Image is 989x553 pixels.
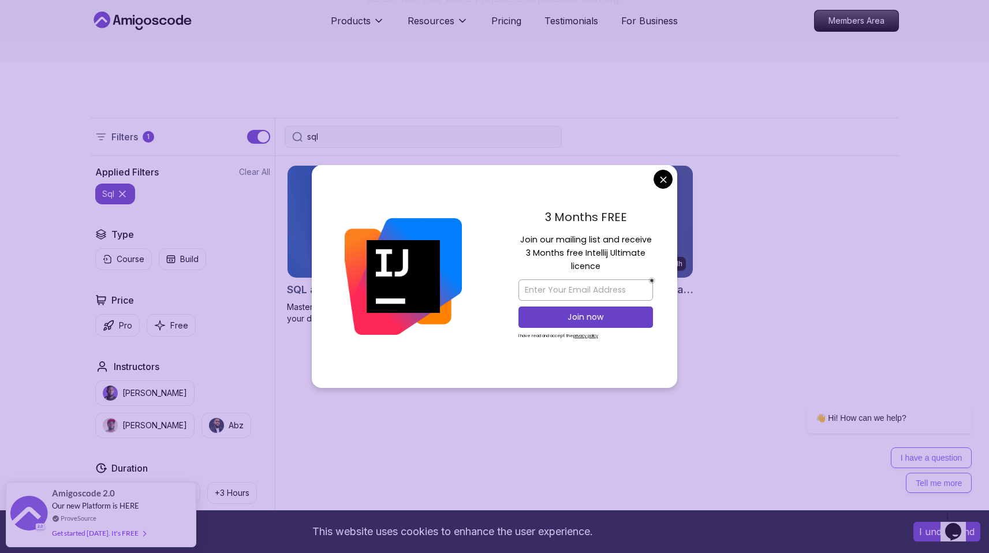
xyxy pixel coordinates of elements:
iframe: chat widget [941,507,977,541]
span: Our new Platform is HERE [52,501,139,510]
p: Filters [111,130,138,144]
button: +3 Hours [207,482,257,504]
img: SQL and Databases Fundamentals card [288,166,487,278]
img: provesource social proof notification image [10,496,48,533]
h2: Instructors [114,360,159,373]
button: sql [95,184,135,204]
p: Free [170,320,188,331]
iframe: chat widget [770,311,977,501]
a: Testimonials [544,14,598,28]
p: sql [102,188,114,200]
img: instructor img [103,386,118,401]
p: +3 Hours [215,487,249,499]
button: Pro [95,314,140,337]
p: Pro [119,320,132,331]
img: instructor img [209,418,224,433]
h2: Duration [111,461,148,475]
button: Course [95,248,152,270]
button: Clear All [239,166,270,178]
p: Products [331,14,371,28]
div: Get started [DATE]. It's FREE [52,526,145,540]
p: Resources [408,14,454,28]
button: Build [159,248,206,270]
span: Amigoscode 2.0 [52,487,115,500]
p: Master SQL and database fundamentals to enhance your data querying and management skills. [287,301,488,324]
p: Build [180,253,199,265]
a: For Business [621,14,678,28]
a: Members Area [814,10,899,32]
button: Resources [408,14,468,37]
h2: Price [111,293,134,307]
h2: Type [111,227,134,241]
button: Products [331,14,385,37]
a: ProveSource [61,513,96,523]
p: Course [117,253,144,265]
button: instructor img[PERSON_NAME] [95,413,195,438]
h2: Applied Filters [95,165,159,179]
h2: SQL and Databases Fundamentals [287,282,456,298]
a: SQL and Databases Fundamentals card3.39hSQL and Databases FundamentalsProMaster SQL and database ... [287,165,488,324]
div: This website uses cookies to enhance the user experience. [9,519,896,544]
button: Accept cookies [913,522,980,541]
button: instructor img[PERSON_NAME] [95,380,195,406]
p: 1 [147,132,150,141]
p: [PERSON_NAME] [122,420,187,431]
img: instructor img [103,418,118,433]
p: Abz [229,420,244,431]
p: [PERSON_NAME] [122,387,187,399]
a: Pricing [491,14,521,28]
button: instructor imgAbz [201,413,251,438]
button: Free [147,314,196,337]
p: Members Area [815,10,898,31]
input: Search Java, React, Spring boot ... [307,131,554,143]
